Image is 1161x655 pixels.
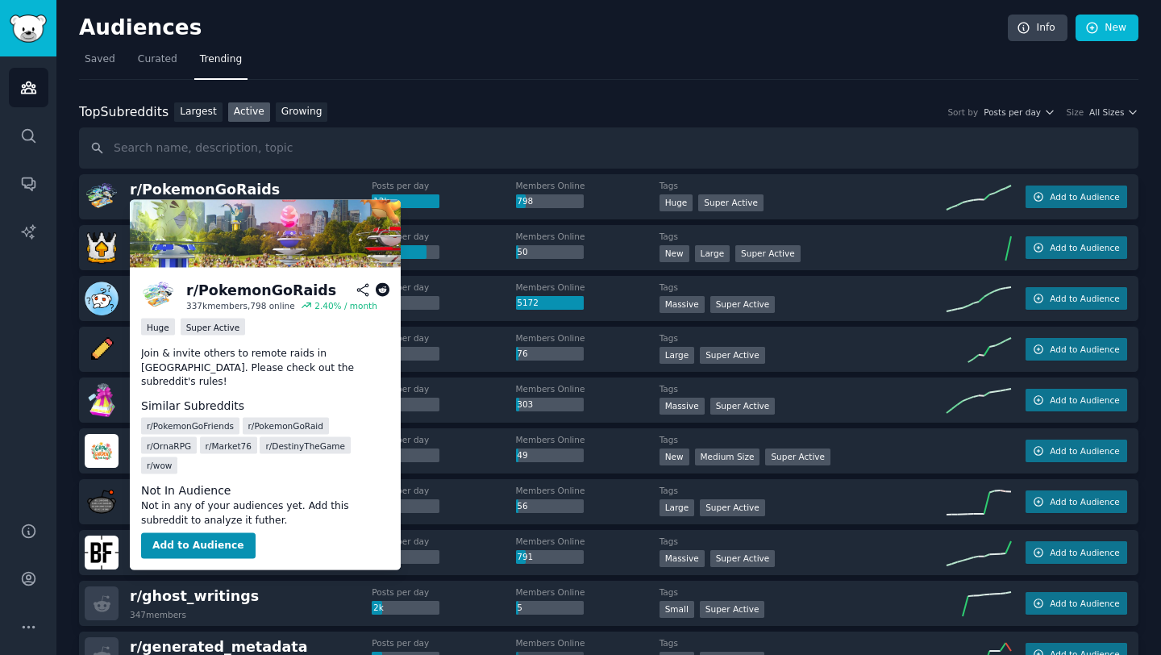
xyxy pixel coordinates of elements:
div: 347 members [130,609,186,620]
span: Trending [200,52,242,67]
a: Saved [79,47,121,80]
button: Add to Audience [1026,389,1127,411]
span: r/ Market76 [206,440,252,451]
dt: Tags [660,231,947,242]
div: 2.40 % / month [314,300,377,311]
img: Battlefield [85,536,119,569]
dt: Tags [660,637,947,649]
div: 5172 [516,296,584,311]
span: r/ wow [147,460,172,471]
span: Add to Audience [1050,445,1119,457]
div: 2k [372,448,439,463]
a: Active [228,102,270,123]
dt: Posts per day [372,485,515,496]
span: r/ PokemonGoRaid [248,420,323,432]
a: Curated [132,47,183,80]
dt: Members Online [516,332,660,344]
dt: Posts per day [372,282,515,293]
img: growagardentradehub [85,434,119,468]
div: 5 [516,601,584,615]
div: Super Active [181,319,246,336]
div: 56 [516,499,584,514]
div: Super Active [710,550,776,567]
span: Add to Audience [1050,242,1119,253]
dt: Members Online [516,231,660,242]
div: Huge [141,319,175,336]
dt: Tags [660,180,947,191]
dt: Members Online [516,383,660,394]
a: Info [1008,15,1067,42]
div: 3k [372,347,439,361]
img: GummySearch logo [10,15,47,43]
div: Massive [660,550,705,567]
dt: Members Online [516,536,660,547]
span: All Sizes [1089,106,1124,118]
dt: Tags [660,536,947,547]
img: Pixelary [85,332,119,366]
div: 5k [372,296,439,311]
a: Growing [276,102,328,123]
p: Join & invite others to remote raids in [GEOGRAPHIC_DATA]. Please check out the subreddit's rules! [141,347,389,390]
button: Add to Audience [1026,287,1127,310]
dt: Members Online [516,180,660,191]
div: Top Subreddits [79,102,169,123]
div: Large [660,499,695,516]
dt: Posts per day [372,332,515,344]
div: 798 [516,194,584,209]
div: 2k [372,550,439,565]
dt: Members Online [516,282,660,293]
dt: Members Online [516,586,660,598]
div: 2k [372,499,439,514]
span: Add to Audience [1050,496,1119,507]
dd: Not in any of your audiences yet. Add this subreddit to analyze it futher. [141,499,389,528]
div: Large [660,347,695,364]
div: 2k [372,398,439,412]
div: 76 [516,347,584,361]
div: Massive [660,296,705,313]
div: 12k [372,194,439,209]
div: r/ PokemonGoRaids [186,280,336,300]
div: Super Active [700,347,765,364]
div: New [660,448,689,465]
img: PokemonGoFriends [85,383,119,417]
div: Large [695,245,730,262]
div: 303 [516,398,584,412]
span: Add to Audience [1050,344,1119,355]
div: Super Active [710,296,776,313]
span: Add to Audience [1050,191,1119,202]
dt: Posts per day [372,434,515,445]
div: Super Active [735,245,801,262]
div: Size [1067,106,1084,118]
dt: Similar Subreddits [141,398,389,415]
div: 50 [516,245,584,260]
dt: Posts per day [372,536,515,547]
img: Pokemon Go Raids [130,200,401,268]
div: Medium Size [695,448,760,465]
button: Add to Audience [141,533,256,559]
button: Add to Audience [1026,236,1127,259]
span: r/ PokemonGoFriends [147,420,234,432]
button: Add to Audience [1026,440,1127,462]
div: 337k members, 798 online [186,300,295,311]
dt: Tags [660,332,947,344]
button: Add to Audience [1026,338,1127,361]
button: Add to Audience [1026,186,1127,208]
dt: Tags [660,485,947,496]
input: Search name, description, topic [79,127,1138,169]
dt: Tags [660,434,947,445]
span: r/ generated_metadata [130,639,308,655]
div: New [660,245,689,262]
div: Super Active [710,398,776,415]
dt: Tags [660,383,947,394]
div: 10k [372,245,439,260]
dt: Not In Audience [141,482,389,499]
dt: Tags [660,282,947,293]
dt: Posts per day [372,383,515,394]
span: r/ OrnaRPG [147,440,191,451]
span: Add to Audience [1050,598,1119,609]
div: Huge [660,194,693,211]
a: Largest [174,102,223,123]
img: PokemonGoRaids [141,279,175,313]
span: Add to Audience [1050,547,1119,558]
dt: Members Online [516,434,660,445]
